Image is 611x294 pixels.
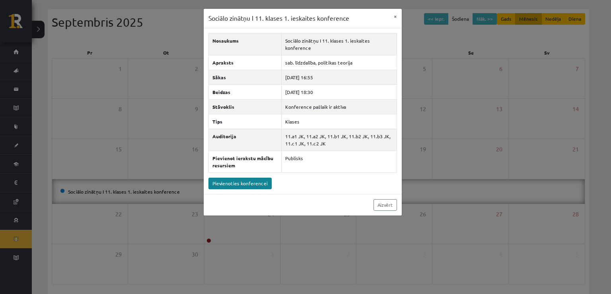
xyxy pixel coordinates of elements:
[208,33,282,55] th: Nosaukums
[282,84,397,99] td: [DATE] 18:30
[374,199,397,211] a: Aizvērt
[208,84,282,99] th: Beidzas
[208,129,282,151] th: Auditorija
[389,9,402,24] button: ×
[282,114,397,129] td: Klases
[282,99,397,114] td: Konference pašlaik ir aktīva
[282,70,397,84] td: [DATE] 16:55
[208,114,282,129] th: Tips
[282,129,397,151] td: 11.a1 JK, 11.a2 JK, 11.b1 JK, 11.b2 JK, 11.b3 JK, 11.c1 JK, 11.c2 JK
[208,99,282,114] th: Stāvoklis
[208,14,349,23] h3: Sociālo zinātņu I 11. klases 1. ieskaites konference
[208,55,282,70] th: Apraksts
[282,33,397,55] td: Sociālo zinātņu I 11. klases 1. ieskaites konference
[282,55,397,70] td: sab. līdzdalība, politikas teorija
[208,70,282,84] th: Sākas
[208,151,282,172] th: Pievienot ierakstu mācību resursiem
[208,178,272,189] a: Pievienoties konferencei
[282,151,397,172] td: Publisks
